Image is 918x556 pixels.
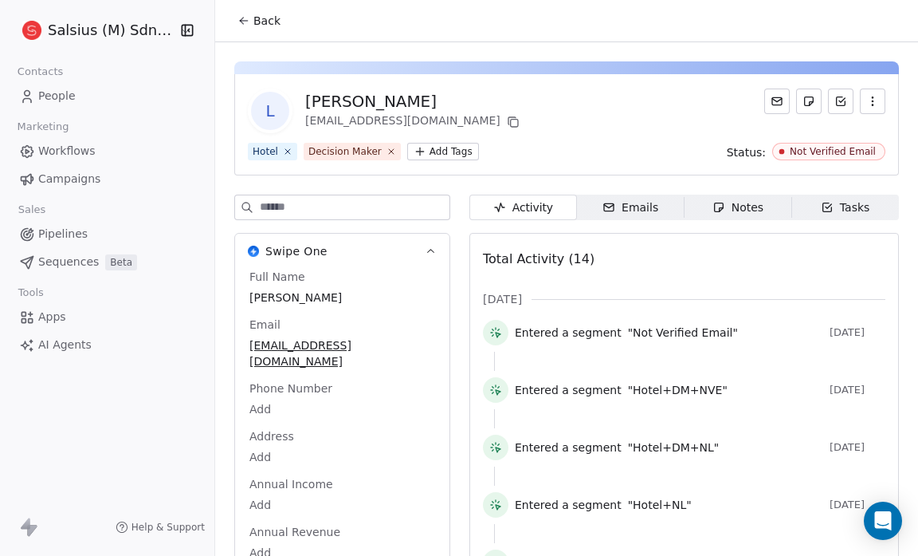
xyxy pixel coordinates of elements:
[821,199,870,216] div: Tasks
[246,317,284,333] span: Email
[864,502,902,540] div: Open Intercom Messenger
[235,234,449,269] button: Swipe OneSwipe One
[790,146,876,157] div: Not Verified Email
[253,144,278,159] div: Hotel
[830,384,885,396] span: [DATE]
[515,382,622,398] span: Entered a segment
[13,83,202,109] a: People
[13,332,202,358] a: AI Agents
[602,199,658,216] div: Emails
[38,171,100,187] span: Campaigns
[246,381,335,396] span: Phone Number
[248,246,259,257] img: Swipe One
[38,254,99,270] span: Sequences
[407,143,479,160] button: Add Tags
[253,13,280,29] span: Back
[628,440,720,455] span: "Hotel+DM+NL"
[11,281,50,305] span: Tools
[483,251,594,266] span: Total Activity (14)
[265,243,328,259] span: Swipe One
[11,198,53,222] span: Sales
[628,382,728,398] span: "Hotel+DM+NVE"
[10,60,70,84] span: Contacts
[246,524,343,540] span: Annual Revenue
[251,92,289,130] span: L
[38,337,92,353] span: AI Agents
[13,304,202,330] a: Apps
[105,254,137,270] span: Beta
[515,497,622,513] span: Entered a segment
[628,497,692,513] span: "Hotel+NL"
[830,326,885,339] span: [DATE]
[305,90,523,112] div: [PERSON_NAME]
[13,221,202,247] a: Pipelines
[249,497,435,513] span: Add
[515,440,622,455] span: Entered a segment
[249,449,435,465] span: Add
[13,166,202,192] a: Campaigns
[483,291,522,307] span: [DATE]
[10,115,76,139] span: Marketing
[38,309,66,325] span: Apps
[48,20,176,41] span: Salsius (M) Sdn Bhd
[830,441,885,454] span: [DATE]
[116,521,205,534] a: Help & Support
[131,521,205,534] span: Help & Support
[38,143,96,160] span: Workflows
[246,269,308,285] span: Full Name
[712,199,763,216] div: Notes
[305,112,523,132] div: [EMAIL_ADDRESS][DOMAIN_NAME]
[19,17,170,44] button: Salsius (M) Sdn Bhd
[38,226,88,243] span: Pipelines
[727,144,766,160] span: Status:
[249,337,435,369] span: [EMAIL_ADDRESS][DOMAIN_NAME]
[22,21,41,40] img: logo%20salsius.png
[38,88,76,104] span: People
[228,6,290,35] button: Back
[13,138,202,164] a: Workflows
[830,499,885,511] span: [DATE]
[308,144,382,159] div: Decision Maker
[249,290,435,306] span: [PERSON_NAME]
[515,325,622,341] span: Entered a segment
[628,325,738,341] span: "Not Verified Email"
[246,428,297,444] span: Address
[246,476,336,492] span: Annual Income
[13,249,202,275] a: SequencesBeta
[249,401,435,417] span: Add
